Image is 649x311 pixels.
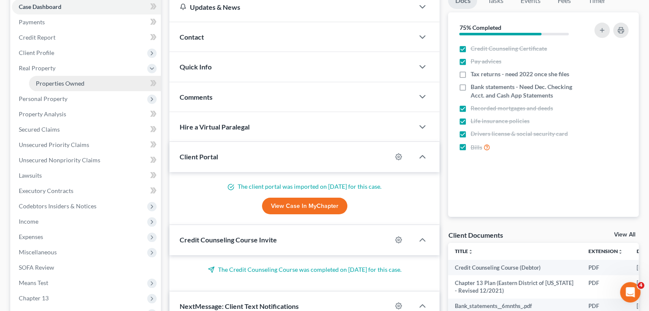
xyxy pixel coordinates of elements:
span: Recorded mortgages and deeds [470,104,553,112]
span: Lawsuits [19,172,42,179]
span: Income [19,218,38,225]
span: Life insurance policies [470,117,529,125]
span: Unsecured Nonpriority Claims [19,156,100,164]
a: View All [614,232,635,238]
span: Contact [180,33,204,41]
span: Hire a Virtual Paralegal [180,123,250,131]
a: Credit Report [12,30,161,45]
span: Comments [180,93,212,101]
span: Miscellaneous [19,248,57,256]
i: unfold_more [618,249,623,254]
a: Secured Claims [12,122,161,137]
span: SOFA Review [19,264,54,271]
span: Tax returns - need 2022 once she files [470,70,569,78]
span: Property Analysis [19,110,66,118]
a: Properties Owned [29,76,161,91]
span: Pay advices [470,57,501,66]
span: Secured Claims [19,126,60,133]
a: Payments [12,14,161,30]
a: Unsecured Nonpriority Claims [12,153,161,168]
a: Executory Contracts [12,183,161,199]
td: Credit Counseling Course (Debtor) [448,260,582,275]
div: Updates & News [180,3,404,12]
td: Chapter 13 Plan (Eastern District of [US_STATE] - Revised 12/2021) [448,275,582,299]
span: 4 [637,282,644,289]
span: NextMessage: Client Text Notifications [180,302,299,310]
span: Quick Info [180,63,212,71]
span: Bills [470,143,482,152]
span: Executory Contracts [19,187,73,194]
a: SOFA Review [12,260,161,275]
div: Client Documents [448,230,503,239]
span: Credit Counseling Course Invite [180,236,277,244]
strong: 75% Completed [459,24,501,31]
td: PDF [582,260,630,275]
span: Client Profile [19,49,54,56]
a: Extensionunfold_more [588,248,623,254]
span: Payments [19,18,45,26]
iframe: Intercom live chat [620,282,640,302]
a: Unsecured Priority Claims [12,137,161,153]
span: Real Property [19,64,55,72]
span: Case Dashboard [19,3,61,10]
span: Means Test [19,279,48,286]
i: unfold_more [468,249,473,254]
span: Credit Counseling Certificate [470,44,547,53]
span: Unsecured Priority Claims [19,141,89,148]
span: Drivers license & social security card [470,130,568,138]
span: Client Portal [180,153,218,161]
span: Expenses [19,233,43,240]
p: The client portal was imported on [DATE] for this case. [180,182,429,191]
td: PDF [582,275,630,299]
a: Lawsuits [12,168,161,183]
p: The Credit Counseling Course was completed on [DATE] for this case. [180,265,429,274]
a: View Case in MyChapter [262,198,347,215]
a: Property Analysis [12,107,161,122]
span: Chapter 13 [19,294,49,302]
span: Personal Property [19,95,67,102]
a: Titleunfold_more [455,248,473,254]
span: Properties Owned [36,80,84,87]
span: Bank statements - Need Dec. Checking Acct. and Cash App Statements [470,83,584,100]
span: Codebtors Insiders & Notices [19,202,96,210]
span: Credit Report [19,34,55,41]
